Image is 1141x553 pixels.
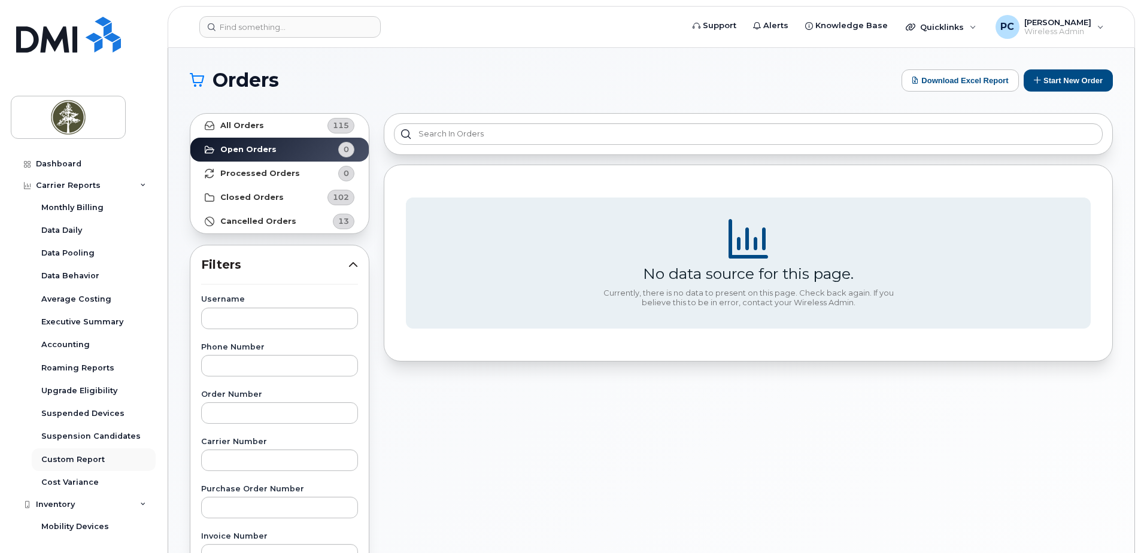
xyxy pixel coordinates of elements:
[201,391,358,399] label: Order Number
[902,69,1019,92] button: Download Excel Report
[344,168,349,179] span: 0
[190,138,369,162] a: Open Orders0
[220,121,264,130] strong: All Orders
[333,192,349,203] span: 102
[201,533,358,540] label: Invoice Number
[201,296,358,303] label: Username
[643,265,854,282] div: No data source for this page.
[201,344,358,351] label: Phone Number
[213,71,279,89] span: Orders
[220,145,277,154] strong: Open Orders
[220,169,300,178] strong: Processed Orders
[220,217,296,226] strong: Cancelled Orders
[190,162,369,186] a: Processed Orders0
[1024,69,1113,92] button: Start New Order
[338,215,349,227] span: 13
[190,186,369,209] a: Closed Orders102
[333,120,349,131] span: 115
[220,193,284,202] strong: Closed Orders
[190,114,369,138] a: All Orders115
[190,209,369,233] a: Cancelled Orders13
[201,438,358,446] label: Carrier Number
[201,485,358,493] label: Purchase Order Number
[344,144,349,155] span: 0
[201,256,348,274] span: Filters
[599,288,898,307] div: Currently, there is no data to present on this page. Check back again. If you believe this to be ...
[394,123,1103,145] input: Search in orders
